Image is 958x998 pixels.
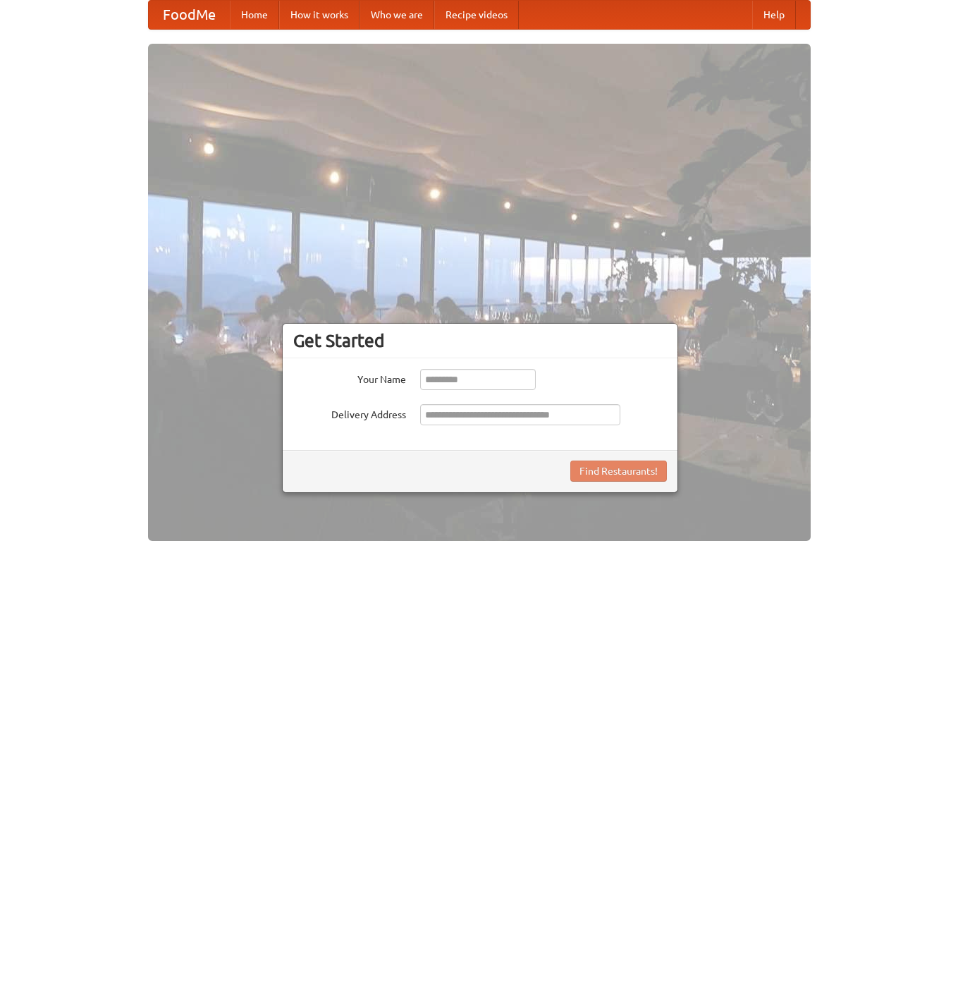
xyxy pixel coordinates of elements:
[752,1,796,29] a: Help
[149,1,230,29] a: FoodMe
[360,1,434,29] a: Who we are
[230,1,279,29] a: Home
[279,1,360,29] a: How it works
[293,330,667,351] h3: Get Started
[570,461,667,482] button: Find Restaurants!
[293,369,406,387] label: Your Name
[434,1,519,29] a: Recipe videos
[293,404,406,422] label: Delivery Address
